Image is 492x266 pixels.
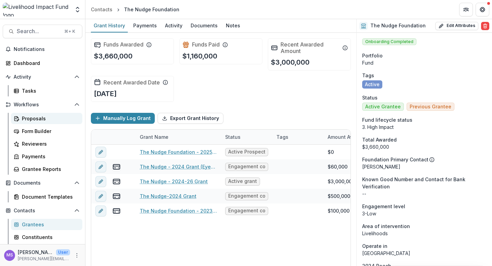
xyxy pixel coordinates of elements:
nav: breadcrumb [88,4,182,14]
button: Open Contacts [3,205,82,216]
button: Open entity switcher [73,3,82,16]
a: Activity [162,19,185,32]
img: Livelihood Impact Fund logo [3,3,70,16]
a: The Nudge Foundation - 2023 Get to know You Grant [140,207,217,214]
button: Search... [3,25,82,38]
span: Engagement level [362,203,405,210]
div: Notes [223,21,243,30]
a: The Nudge Foundation - 2025 - Impact-First Livelihood Investment Fund [140,148,217,156]
div: Tags [272,133,292,141]
div: The Nudge Foundation [124,6,179,13]
p: $1,160,000 [182,51,217,61]
button: edit [95,161,106,172]
button: Export Grant History [158,113,223,124]
span: Total Awarded [362,136,397,143]
button: Get Help [476,3,489,16]
span: Workflows [14,102,71,108]
div: Constituents [22,234,77,241]
a: Contacts [88,4,115,14]
span: Engagement completed [228,208,265,214]
button: view-payments [112,163,121,171]
div: Amount Awarded [324,130,375,144]
p: [GEOGRAPHIC_DATA] [362,250,487,257]
div: Status [221,130,272,144]
button: edit [95,176,106,187]
span: Area of intervention [362,223,410,230]
div: Grant Name [136,130,221,144]
a: Reviewers [11,138,82,149]
div: Activity [162,21,185,30]
p: [DATE] [94,89,117,99]
div: Grant History [91,21,128,30]
button: edit [95,191,106,202]
a: The Nudge-2024 Grant [140,192,196,200]
a: Document Templates [11,191,82,202]
p: $3,660,000 [94,51,133,61]
div: Reviewers [22,140,77,147]
a: Grant History [91,19,128,32]
span: Documents [14,180,71,186]
div: Tags [272,130,324,144]
span: Active Grantee [365,104,401,110]
div: $0 [328,148,334,156]
p: $3,000,000 [271,57,310,67]
button: Notifications [3,44,82,55]
button: Edit Attributes [435,22,478,30]
div: Grantees [22,221,77,228]
button: More [73,251,81,260]
span: Engagement completed [228,164,265,170]
button: edit [95,147,106,158]
a: Proposals [11,113,82,124]
div: Payments [131,21,160,30]
div: ⌘ + K [63,28,77,35]
span: Active grant [228,178,257,184]
span: Search... [17,28,60,35]
a: Tasks [11,85,82,96]
span: Activity [14,74,71,80]
div: Tasks [22,87,77,94]
a: Payments [11,151,82,162]
p: Foundation Primary Contact [362,156,428,163]
div: $500,000 [328,192,350,200]
button: edit [95,205,106,216]
h2: The Nudge Foundation [370,23,426,29]
div: $3,000,000 [328,178,355,185]
a: Documents [188,19,220,32]
div: Grant Name [136,133,173,141]
span: Previous Grantee [410,104,451,110]
div: Monica Swai [6,253,13,257]
a: Payments [131,19,160,32]
button: view-payments [112,207,121,215]
button: view-payments [112,177,121,186]
div: $3,660,000 [362,143,487,150]
p: Fund [362,59,487,66]
p: [PERSON_NAME] [362,163,487,170]
div: Dashboard [14,59,77,67]
a: The Nudge - 2024-26 Grant [140,178,208,185]
p: Livelihoods [362,230,487,237]
div: $60,000 [328,163,347,170]
p: [PERSON_NAME][EMAIL_ADDRESS][DOMAIN_NAME] [18,256,70,262]
a: Form Builder [11,125,82,137]
button: Open Workflows [3,99,82,110]
span: Operate in [362,242,387,250]
div: Status [221,133,245,141]
div: Document Templates [22,193,77,200]
h2: Recent Awarded Amount [281,41,340,54]
button: Delete [481,22,489,30]
div: Proposals [22,115,77,122]
a: Grantee Reports [11,163,82,175]
span: Fund lifecycle status [362,116,412,123]
button: Open Documents [3,177,82,188]
p: User [56,249,70,255]
button: Open Activity [3,71,82,82]
span: Status [362,94,378,101]
span: Tags [362,72,374,79]
button: Manually Log Grant [91,113,155,124]
h2: Funds Awarded [104,41,143,48]
a: The Nudge - 2024 Grant (Eyeglasses) [140,163,217,170]
h2: Funds Paid [192,41,220,48]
